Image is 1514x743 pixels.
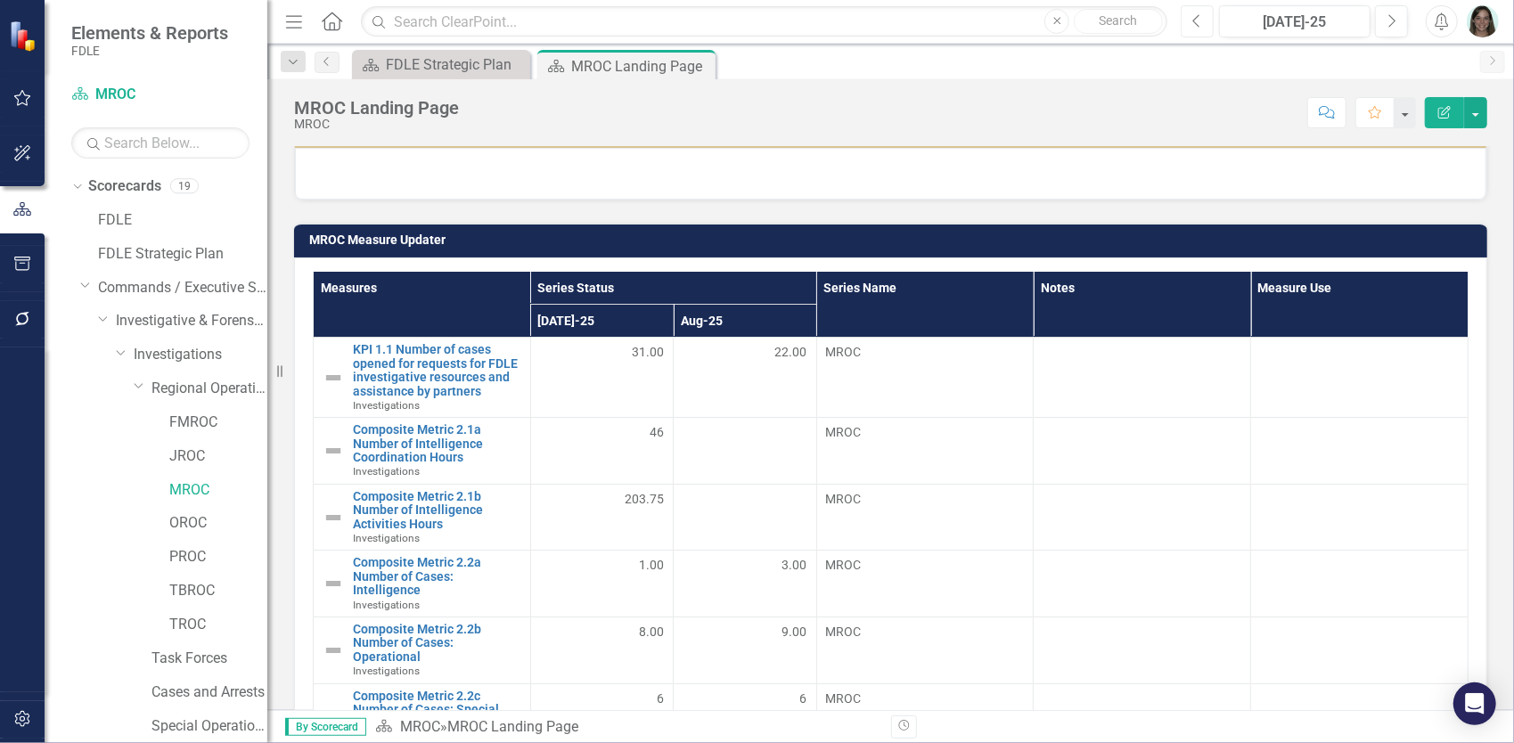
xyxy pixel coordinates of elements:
a: Composite Metric 2.2a Number of Cases: Intelligence [353,556,521,597]
td: Double-Click to Edit [1034,484,1251,551]
td: Double-Click to Edit [674,551,816,617]
a: FDLE [98,210,267,231]
div: [DATE]-25 [1225,12,1364,33]
td: Double-Click to Edit [530,338,673,418]
button: Kristine Largaespada [1467,5,1499,37]
a: FDLE Strategic Plan [98,244,267,265]
td: Double-Click to Edit Right Click for Context Menu [314,616,531,683]
a: MROC [400,718,440,735]
div: MROC Landing Page [294,98,459,118]
a: Composite Metric 2.1a Number of Intelligence Coordination Hours [353,423,521,464]
div: MROC [294,118,459,131]
span: 6 [800,690,807,707]
span: Investigations [353,399,420,412]
small: FDLE [71,44,228,58]
input: Search Below... [71,127,250,159]
td: Double-Click to Edit [1251,551,1469,617]
button: Search [1074,9,1163,34]
a: Composite Metric 2.2c Number of Cases: Special Programs/Assists [353,690,521,731]
a: PROC [169,547,267,567]
a: Composite Metric 2.1b Number of Intelligence Activities Hours [353,490,521,531]
a: MROC [71,85,250,105]
span: Search [1100,13,1138,28]
td: Double-Click to Edit [1251,484,1469,551]
td: Double-Click to Edit [816,484,1034,551]
a: OROC [169,513,267,534]
img: Not Defined [323,507,344,528]
a: FDLE Strategic Plan [356,53,526,76]
button: [DATE]-25 [1219,5,1371,37]
span: Investigations [353,665,420,677]
span: 3.00 [782,556,807,574]
span: 46 [650,423,664,441]
div: MROC Landing Page [447,718,578,735]
td: Double-Click to Edit [816,616,1034,683]
td: Double-Click to Edit [530,418,673,485]
a: Cases and Arrests [151,682,267,703]
td: Double-Click to Edit [530,616,673,683]
span: 203.75 [625,490,664,508]
a: Special Operations Team [151,716,267,737]
span: 6 [657,690,664,707]
img: Not Defined [323,640,344,661]
a: Investigations [134,345,267,365]
td: Double-Click to Edit Right Click for Context Menu [314,418,531,485]
td: Double-Click to Edit [674,338,816,418]
input: Search ClearPoint... [361,6,1167,37]
td: Double-Click to Edit Right Click for Context Menu [314,484,531,551]
img: Not Defined [323,706,344,727]
td: Double-Click to Edit [1034,551,1251,617]
a: Regional Operations Centers [151,379,267,399]
div: Open Intercom Messenger [1453,682,1496,725]
a: FMROC [169,412,267,433]
span: 1.00 [639,556,664,574]
span: Investigations [353,599,420,611]
img: Not Defined [323,573,344,594]
div: MROC Landing Page [571,55,711,78]
a: KPI 1.1 Number of cases opened for requests for FDLE investigative resources and assistance by pa... [353,343,521,398]
a: Task Forces [151,649,267,669]
td: Double-Click to Edit [1251,338,1469,418]
a: TBROC [169,581,267,601]
td: Double-Click to Edit [1251,616,1469,683]
span: 31.00 [632,343,664,361]
span: MROC [826,423,1025,441]
a: Commands / Executive Support Branch [98,278,267,298]
a: Investigative & Forensic Services Command [116,311,267,331]
td: Double-Click to Edit [530,484,673,551]
img: ClearPoint Strategy [9,20,40,51]
td: Double-Click to Edit [1034,338,1251,418]
td: Double-Click to Edit [674,484,816,551]
td: Double-Click to Edit Right Click for Context Menu [314,551,531,617]
img: Not Defined [323,367,344,388]
span: Elements & Reports [71,22,228,44]
td: Double-Click to Edit [816,551,1034,617]
div: 19 [170,179,199,194]
span: MROC [826,556,1025,574]
td: Double-Click to Edit [1034,616,1251,683]
span: MROC [826,343,1025,361]
div: » [375,717,878,738]
h3: MROC Measure Updater [309,233,1478,247]
span: Investigations [353,532,420,544]
a: Scorecards [88,176,161,197]
span: 9.00 [782,623,807,641]
span: 8.00 [639,623,664,641]
a: JROC [169,446,267,467]
span: MROC [826,490,1025,508]
td: Double-Click to Edit [816,418,1034,485]
td: Double-Click to Edit [816,338,1034,418]
td: Double-Click to Edit [1251,418,1469,485]
a: TROC [169,615,267,635]
span: By Scorecard [285,718,366,736]
td: Double-Click to Edit [530,551,673,617]
a: MROC [169,480,267,501]
span: 22.00 [775,343,807,361]
div: FDLE Strategic Plan [386,53,526,76]
span: MROC [826,690,1025,707]
a: Composite Metric 2.2b Number of Cases: Operational [353,623,521,664]
img: Not Defined [323,440,344,461]
td: Double-Click to Edit Right Click for Context Menu [314,338,531,418]
td: Double-Click to Edit [1034,418,1251,485]
span: MROC [826,623,1025,641]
